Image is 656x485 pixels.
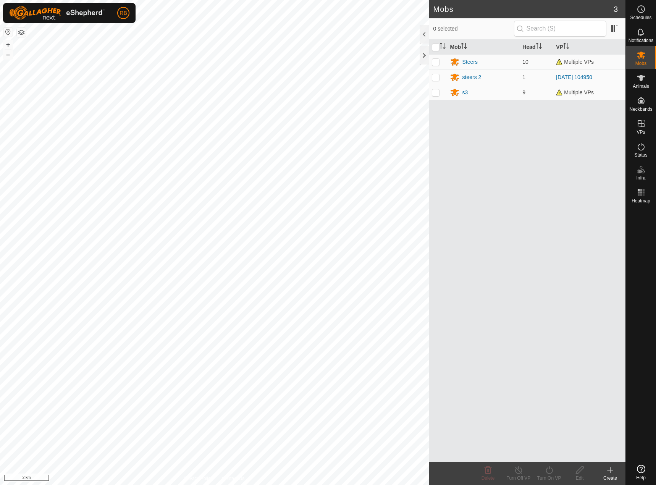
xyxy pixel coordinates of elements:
span: Infra [636,176,645,180]
span: Mobs [635,61,646,66]
a: Contact Us [222,475,244,482]
button: – [3,50,13,59]
th: Mob [447,40,520,55]
h2: Mobs [433,5,614,14]
span: Animals [633,84,649,89]
p-sorticon: Activate to sort [439,44,446,50]
th: VP [553,40,625,55]
a: Help [626,462,656,483]
span: Multiple VPs [556,89,594,95]
a: [DATE] 104950 [556,74,592,80]
span: 1 [522,74,525,80]
button: Reset Map [3,27,13,37]
span: Neckbands [629,107,652,112]
div: Turn Off VP [503,475,534,482]
span: 9 [522,89,525,95]
span: Heatmap [632,199,650,203]
span: Schedules [630,15,651,20]
span: Multiple VPs [556,59,594,65]
button: Map Layers [17,28,26,37]
span: Status [634,153,647,157]
span: 10 [522,59,528,65]
span: Help [636,475,646,480]
th: Head [519,40,553,55]
input: Search (S) [514,21,606,37]
p-sorticon: Activate to sort [536,44,542,50]
span: RB [120,9,127,17]
span: 0 selected [433,25,514,33]
div: Turn On VP [534,475,564,482]
div: Create [595,475,625,482]
div: s3 [462,89,468,97]
p-sorticon: Activate to sort [461,44,467,50]
div: steers 2 [462,73,481,81]
p-sorticon: Activate to sort [563,44,569,50]
span: Notifications [629,38,653,43]
div: Edit [564,475,595,482]
div: Steers [462,58,478,66]
span: Delete [481,475,495,481]
button: + [3,40,13,49]
img: Gallagher Logo [9,6,105,20]
a: Privacy Policy [184,475,213,482]
span: VPs [637,130,645,134]
span: 3 [614,3,618,15]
